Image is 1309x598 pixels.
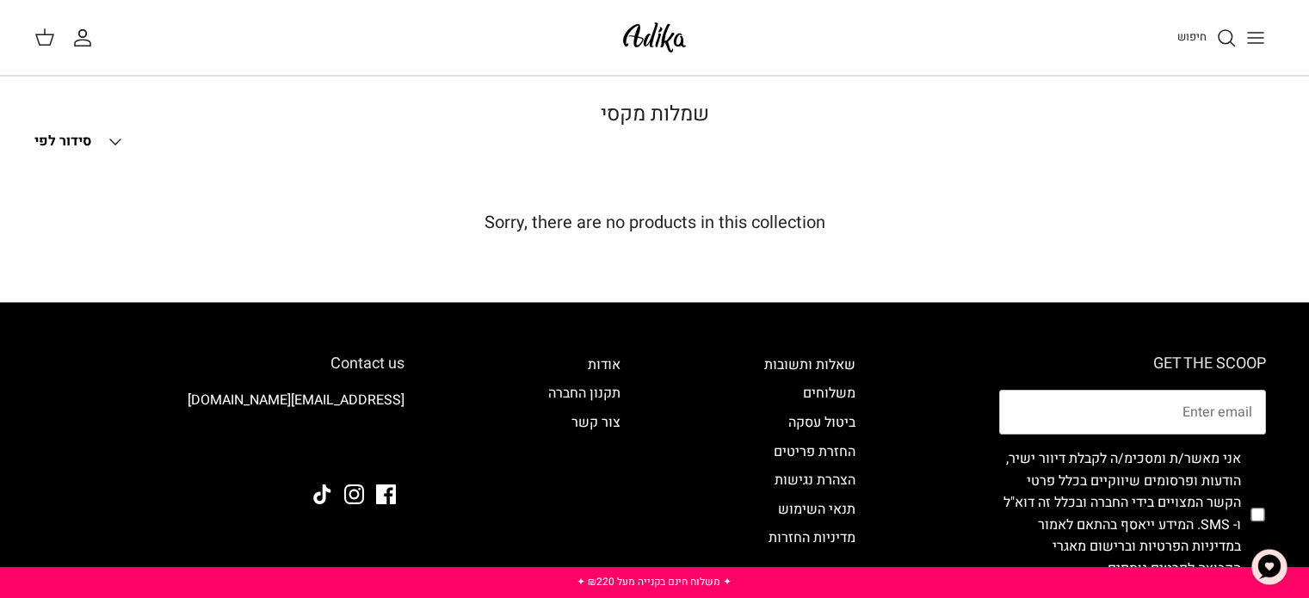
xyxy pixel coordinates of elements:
[548,383,621,404] a: תקנון החברה
[618,17,691,58] img: Adika IL
[999,390,1266,435] input: Email
[52,102,1257,127] h1: שמלות מקסי
[376,484,396,504] a: Facebook
[764,354,855,375] a: שאלות ותשובות
[571,412,621,433] a: צור קשר
[34,123,126,161] button: סידור לפי
[778,499,855,520] a: תנאי השימוש
[312,484,332,504] a: Tiktok
[775,470,855,490] a: הצהרת נגישות
[357,438,404,460] img: Adika IL
[774,441,855,462] a: החזרת פריטים
[344,484,364,504] a: Instagram
[588,354,621,375] a: אודות
[43,354,404,373] h6: Contact us
[999,354,1266,373] h6: GET THE SCOOP
[1108,558,1195,579] a: לפרטים נוספים
[769,527,855,548] a: מדיניות החזרות
[1177,28,1237,48] a: חיפוש
[803,383,855,404] a: משלוחים
[34,213,1275,233] h5: Sorry, there are no products in this collection
[1237,19,1275,57] button: Toggle menu
[788,412,855,433] a: ביטול עסקה
[1177,28,1207,45] span: חיפוש
[999,448,1241,581] label: אני מאשר/ת ומסכימ/ה לקבלת דיוור ישיר, הודעות ופרסומים שיווקיים בכלל פרטי הקשר המצויים בידי החברה ...
[577,574,732,589] a: ✦ משלוח חינם בקנייה מעל ₪220 ✦
[34,131,91,151] span: סידור לפי
[72,28,100,48] a: החשבון שלי
[188,390,404,410] a: [EMAIL_ADDRESS][DOMAIN_NAME]
[1244,541,1295,593] button: צ'אט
